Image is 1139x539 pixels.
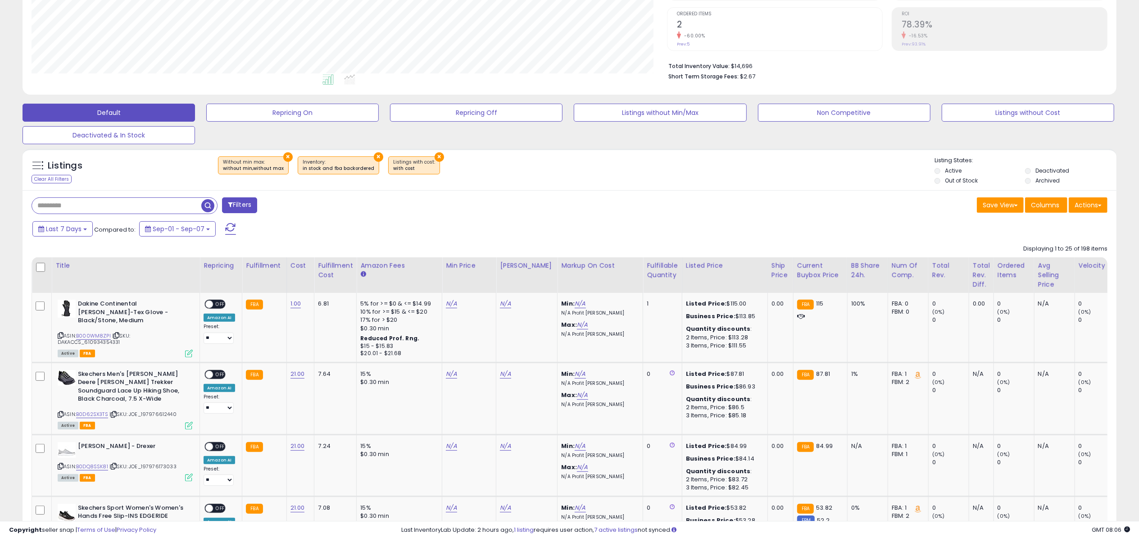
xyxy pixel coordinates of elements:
[204,456,235,464] div: Amazon AI
[246,261,282,270] div: Fulfillment
[932,261,965,280] div: Total Rev.
[1031,201,1059,210] span: Columns
[246,504,263,514] small: FBA
[360,450,435,458] div: $0.30 min
[78,300,187,327] b: Dakine Continental [PERSON_NAME]-Tex Glove - Black/Stone, Medium
[374,152,383,162] button: ×
[973,442,987,450] div: N/A
[1079,386,1115,394] div: 0
[290,503,305,512] a: 21.00
[78,370,187,406] b: Skechers Men's [PERSON_NAME] Deere [PERSON_NAME] Trekker Soundguard Lace Up Hiking Shoe, Black Ch...
[561,331,636,338] p: N/A Profit [PERSON_NAME]
[561,370,575,378] b: Min:
[758,104,930,122] button: Non Competitive
[686,312,761,320] div: $113.85
[360,504,435,512] div: 15%
[78,504,187,531] b: Skechers Sport Women's Women's Hands Free Slip-INS EDGERIDE Sneaker, BKPK=Black/Pink, 6.5
[246,370,263,380] small: FBA
[677,12,882,17] span: Ordered Items
[1035,177,1060,184] label: Archived
[932,458,969,466] div: 0
[1038,261,1071,289] div: Avg Selling Price
[109,463,177,470] span: | SKU: JOE_197976173033
[902,19,1107,32] h2: 78.39%
[892,450,921,458] div: FBM: 1
[797,370,814,380] small: FBA
[204,314,235,322] div: Amazon AI
[686,395,761,403] div: :
[686,503,727,512] b: Listed Price:
[892,261,925,280] div: Num of Comp.
[246,300,263,310] small: FBA
[58,370,76,386] img: 51wkVnrb5WL._SL40_.jpg
[561,299,575,308] b: Min:
[223,159,284,172] span: Without min max :
[1038,370,1068,378] div: N/A
[575,442,585,451] a: N/A
[1079,370,1115,378] div: 0
[973,370,987,378] div: N/A
[677,41,690,47] small: Prev: 5
[932,316,969,324] div: 0
[771,300,786,308] div: 0.00
[153,224,204,233] span: Sep-01 - Sep-07
[290,299,301,308] a: 1.00
[561,503,575,512] b: Min:
[945,167,962,174] label: Active
[78,442,187,453] b: [PERSON_NAME] - Drexer
[851,261,884,280] div: BB Share 24h.
[932,379,945,386] small: (0%)
[686,411,761,420] div: 3 Items, Price: $85.18
[935,156,1116,165] p: Listing States:
[647,442,675,450] div: 0
[561,380,636,387] p: N/A Profit [PERSON_NAME]
[577,320,588,329] a: N/A
[686,403,761,411] div: 2 Items, Price: $86.5
[393,159,435,172] span: Listings with cost :
[139,221,216,237] button: Sep-01 - Sep-07
[290,261,311,270] div: Cost
[647,300,675,308] div: 1
[204,466,235,486] div: Preset:
[58,442,76,458] img: 41nIogRFbIL._SL40_.jpg
[1038,300,1068,308] div: N/A
[46,224,82,233] span: Last 7 Days
[932,386,969,394] div: 0
[851,442,881,450] div: N/A
[998,379,1010,386] small: (0%)
[401,526,1130,534] div: Last InventoryLab Update: 2 hours ago, requires user action, not synced.
[360,308,435,316] div: 10% for >= $15 & <= $20
[360,261,438,270] div: Amazon Fees
[686,325,761,333] div: :
[318,504,349,512] div: 7.08
[561,463,577,471] b: Max:
[561,452,636,459] p: N/A Profit [PERSON_NAME]
[686,454,735,463] b: Business Price:
[58,474,78,482] span: All listings currently available for purchase on Amazon
[932,370,969,378] div: 0
[1079,458,1115,466] div: 0
[668,73,739,80] b: Short Term Storage Fees:
[446,442,457,451] a: N/A
[902,12,1107,17] span: ROI
[942,104,1114,122] button: Listings without Cost
[32,175,72,183] div: Clear All Filters
[58,370,193,429] div: ASIN:
[1079,379,1091,386] small: (0%)
[446,261,492,270] div: Min Price
[973,504,987,512] div: N/A
[998,316,1034,324] div: 0
[574,104,746,122] button: Listings without Min/Max
[973,300,987,308] div: 0.00
[58,504,76,522] img: 41-csL-8pUL._SL40_.jpg
[686,467,761,475] div: :
[204,261,238,270] div: Repricing
[23,126,195,144] button: Deactivated & In Stock
[577,391,588,400] a: N/A
[500,261,554,270] div: [PERSON_NAME]
[561,391,577,399] b: Max:
[32,221,93,237] button: Last 7 Days
[213,301,227,308] span: OFF
[558,257,643,293] th: The percentage added to the cost of goods (COGS) that forms the calculator for Min & Max prices.
[561,310,636,316] p: N/A Profit [PERSON_NAME]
